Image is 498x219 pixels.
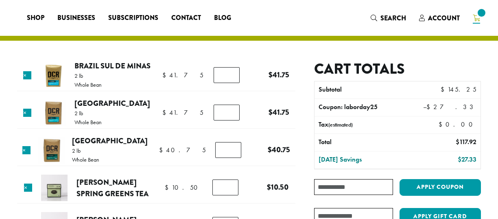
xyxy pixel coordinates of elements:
span: Blog [214,13,231,23]
small: (estimated) [328,121,353,128]
p: 2 lb [72,148,99,153]
span: $ [439,120,446,129]
a: Remove this item [23,109,31,117]
bdi: 41.75 [269,107,289,118]
th: [DATE] Savings [315,151,414,169]
bdi: 10.50 [267,182,288,193]
span: Shop [27,13,44,23]
p: 2 lb [74,110,102,116]
span: Account [428,13,460,23]
input: Product quantity [215,142,241,158]
bdi: 41.75 [162,108,203,117]
a: Contact [165,11,207,24]
a: [GEOGRAPHIC_DATA] [74,98,150,109]
input: Product quantity [214,105,240,120]
p: Whole Bean [74,82,102,88]
img: Brazil Sul De Minas [40,62,66,89]
a: [GEOGRAPHIC_DATA] [72,135,148,146]
td: – [414,99,481,116]
bdi: 145.25 [441,85,476,94]
th: Coupon: laborday25 [315,99,414,116]
input: Product quantity [212,180,238,195]
span: Contact [171,13,201,23]
span: Search [380,13,406,23]
img: Peru [38,137,65,164]
a: Remove this item [24,184,32,192]
a: Account [413,11,466,25]
span: $ [268,144,272,155]
span: $ [162,71,169,79]
button: Apply coupon [400,179,481,196]
img: Guatemala [40,100,66,126]
span: $ [269,69,273,80]
span: $ [165,183,172,192]
a: Search [364,11,413,25]
span: $ [426,103,433,111]
bdi: 40.75 [159,146,206,154]
bdi: 40.75 [268,144,290,155]
a: Shop [20,11,51,24]
p: Whole Bean [72,157,99,162]
span: $ [269,107,273,118]
span: Subscriptions [108,13,158,23]
span: $ [267,182,271,193]
p: 2 lb [74,73,102,79]
bdi: 0.00 [439,120,476,129]
span: $ [456,138,459,146]
th: Total [315,134,414,151]
a: Remove this item [22,146,31,154]
span: $ [458,155,461,164]
a: Remove this item [23,71,31,79]
th: Tax [315,116,432,134]
span: Businesses [57,13,95,23]
bdi: 117.92 [456,138,476,146]
bdi: 10.50 [165,183,201,192]
span: $ [441,85,448,94]
bdi: 27.33 [458,155,476,164]
input: Product quantity [214,67,240,83]
p: Whole Bean [74,119,102,125]
a: Businesses [51,11,102,24]
a: Blog [207,11,238,24]
h2: Cart totals [314,60,481,78]
span: 27.33 [426,103,476,111]
a: Brazil Sul De Minas [74,60,151,71]
a: Subscriptions [102,11,165,24]
span: $ [162,108,169,117]
span: $ [159,146,166,154]
img: Steven Smith Spring Greens Tea [41,175,68,201]
bdi: 41.75 [162,71,203,79]
th: Subtotal [315,81,414,99]
bdi: 41.75 [269,69,289,80]
a: [PERSON_NAME] Spring Greens Tea [76,177,149,199]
